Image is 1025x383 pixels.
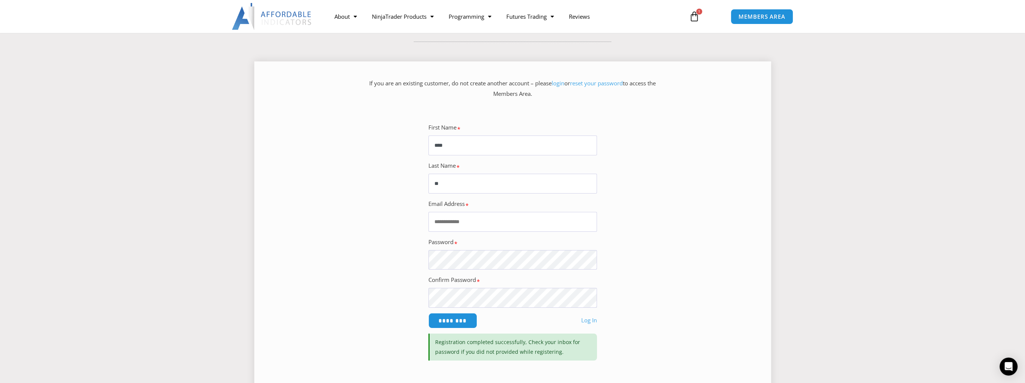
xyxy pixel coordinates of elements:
[428,275,476,285] label: Confirm Password
[552,79,564,87] a: login
[428,161,456,171] label: Last Name
[739,14,785,19] span: MEMBERS AREA
[561,8,597,25] a: Reviews
[428,122,457,133] label: First Name
[441,8,498,25] a: Programming
[696,9,702,15] span: 1
[327,8,680,25] nav: Menu
[368,78,658,99] p: If you are an existing customer, do not create another account – please or to access the Members ...
[1000,358,1018,376] div: Open Intercom Messenger
[428,334,597,361] p: Registration completed successfully, Check your inbox for password if you did not provided while ...
[498,8,561,25] a: Futures Trading
[731,9,793,24] a: MEMBERS AREA
[327,8,364,25] a: About
[570,79,623,87] a: reset your password
[232,3,312,30] img: LogoAI | Affordable Indicators – NinjaTrader
[581,315,597,326] a: Log In
[428,199,465,209] label: Email Address
[678,6,711,27] a: 1
[364,8,441,25] a: NinjaTrader Products
[428,237,454,247] label: Password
